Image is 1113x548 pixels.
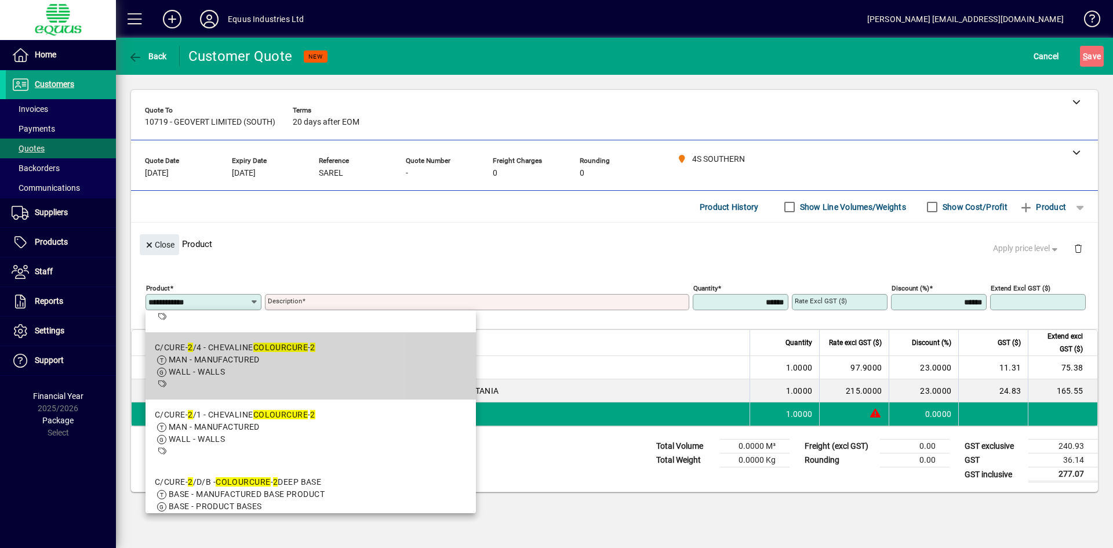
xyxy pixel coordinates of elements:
span: Payments [12,124,55,133]
a: Quotes [6,139,116,158]
div: [PERSON_NAME] [EMAIL_ADDRESS][DOMAIN_NAME] [867,10,1064,28]
span: NEW [308,53,323,60]
span: Package [42,416,74,425]
span: ave [1083,47,1101,66]
span: 0 [580,169,584,178]
td: 277.07 [1028,467,1098,482]
span: GST ($) [998,336,1021,349]
button: Save [1080,46,1104,67]
div: 215.0000 [827,385,882,397]
td: 24.83 [958,379,1028,402]
span: Cancel [1034,47,1059,66]
td: GST exclusive [959,440,1028,453]
td: 0.0000 M³ [720,440,790,453]
span: Suppliers [35,208,68,217]
a: Backorders [6,158,116,178]
td: 23.0000 [889,356,958,379]
em: 2 [188,343,192,352]
mat-option: C/CURE-2/D/B - COLOURCURE-2 DEEP BASE [146,467,476,534]
app-page-header-button: Back [116,46,180,67]
span: Product History [700,198,759,216]
span: BASE - MANUFACTURED BASE PRODUCT [169,489,325,499]
span: Extend excl GST ($) [1035,330,1083,355]
td: 0.0000 Kg [720,453,790,467]
td: 0.0000 [889,402,958,426]
em: 2 [188,410,192,419]
span: Settings [35,326,64,335]
td: 165.55 [1028,379,1097,402]
em: COLOURCURE [253,410,308,419]
td: GST [959,453,1028,467]
button: Cancel [1031,46,1062,67]
span: WALL - WALLS [169,367,225,376]
a: Invoices [6,99,116,119]
div: C/CURE- /D/B - - DEEP BASE [155,476,325,488]
a: Home [6,41,116,70]
em: 2 [188,477,192,487]
span: [DATE] [232,169,256,178]
span: BASE - PRODUCT BASES [169,502,262,511]
em: COLOURCURE [253,343,308,352]
td: Rounding [799,453,880,467]
td: 75.38 [1028,356,1097,379]
span: Support [35,355,64,365]
a: Settings [6,317,116,346]
mat-label: Quantity [693,284,718,292]
label: Show Line Volumes/Weights [798,201,906,213]
div: C/CURE- /4 - CHEVALINE - [155,342,315,354]
td: 240.93 [1028,440,1098,453]
div: 97.9000 [827,362,882,373]
td: 23.0000 [889,379,958,402]
span: WALL - WALLS [169,434,225,444]
td: Total Volume [650,440,720,453]
div: C/CURE- /1 - CHEVALINE - [155,409,315,421]
span: Customers [35,79,74,89]
button: Back [125,46,170,67]
span: Invoices [12,104,48,114]
mat-label: Extend excl GST ($) [991,284,1050,292]
span: 10719 - GEOVERT LIMITED (SOUTH) [145,118,275,127]
label: Show Cost/Profit [940,201,1007,213]
span: Apply price level [993,242,1060,255]
div: Equus Industries Ltd [228,10,304,28]
a: Staff [6,257,116,286]
span: - [406,169,408,178]
td: Total Weight [650,453,720,467]
span: 1.0000 [786,408,813,420]
mat-label: Description [268,297,302,305]
span: 0 [493,169,497,178]
button: Apply price level [988,238,1065,259]
span: SAREL [319,169,343,178]
span: Close [144,235,174,255]
span: Rate excl GST ($) [829,336,882,349]
td: 0.00 [880,440,950,453]
a: Communications [6,178,116,198]
em: 2 [310,343,315,352]
span: 20 days after EOM [293,118,359,127]
mat-option: C/CURE-2/4 - CHEVALINE COLOURCURE-2 [146,332,476,400]
a: Products [6,228,116,257]
div: Customer Quote [188,47,293,66]
button: Profile [191,9,228,30]
span: MAN - MANUFACTURED [169,355,260,364]
span: 1.0000 [786,362,813,373]
span: Financial Year [33,391,83,401]
span: MAN - MANUFACTURED [169,422,260,431]
mat-label: Discount (%) [892,284,929,292]
span: Communications [12,183,80,193]
a: Knowledge Base [1075,2,1099,40]
mat-label: Product [146,284,170,292]
span: Products [35,237,68,246]
button: Add [154,9,191,30]
td: 36.14 [1028,453,1098,467]
mat-label: Rate excl GST ($) [795,297,847,305]
span: Quotes [12,144,45,153]
mat-option: C/CURE-2/1 - CHEVALINE COLOURCURE-2 [146,400,476,467]
span: Back [128,52,167,61]
a: Support [6,346,116,375]
span: Staff [35,267,53,276]
em: COLOURCURE [216,477,270,487]
a: Reports [6,287,116,316]
button: Product History [695,197,763,217]
a: Payments [6,119,116,139]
